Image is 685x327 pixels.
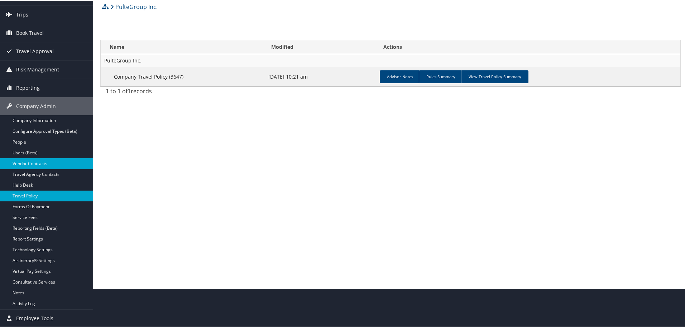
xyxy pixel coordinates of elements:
span: Trips [16,5,28,23]
a: View Travel Policy Summary [461,70,528,83]
td: Company Travel Policy (3647) [101,66,265,86]
td: PulteGroup Inc. [101,53,680,66]
span: Reporting [16,78,40,96]
th: Actions [377,39,680,53]
span: Travel Approval [16,42,54,60]
a: Rules Summary [419,70,463,83]
a: Advisor Notes [380,70,420,83]
span: Risk Management [16,60,59,78]
div: 1 to 1 of records [106,86,240,98]
span: Employee Tools [16,309,53,327]
span: Book Travel [16,23,44,41]
th: Modified: activate to sort column ascending [265,39,377,53]
span: Company Admin [16,97,56,115]
th: Name: activate to sort column ascending [101,39,265,53]
td: [DATE] 10:21 am [265,66,377,86]
span: 1 [128,87,131,94]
